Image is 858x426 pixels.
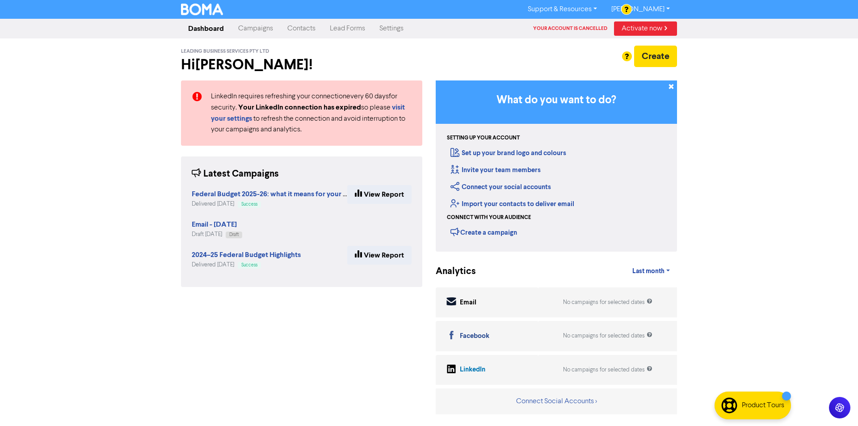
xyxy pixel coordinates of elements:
div: Connect with your audience [447,214,531,222]
button: Connect Social Accounts > [516,396,597,407]
strong: Email - [DATE] [192,220,237,229]
div: No campaigns for selected dates [563,298,652,307]
div: Getting Started in BOMA [436,80,677,252]
a: Dashboard [181,20,231,38]
div: LinkedIn [460,365,485,375]
span: Draft [229,232,239,237]
div: Create a campaign [450,225,517,239]
div: Facebook [460,331,489,342]
a: Contacts [280,20,323,38]
a: visit your settings [211,104,405,122]
span: Success [241,263,257,267]
a: Last month [625,262,677,280]
strong: Federal Budget 2025-26: what it means for your small business [192,190,388,198]
a: Connect your social accounts [450,183,551,191]
img: BOMA Logo [181,4,223,15]
strong: 2024–25 Federal Budget Highlights [192,250,301,259]
h2: Hi [PERSON_NAME] ! [181,56,422,73]
a: Federal Budget 2025-26: what it means for your small business [192,191,388,198]
iframe: Chat Widget [813,383,858,426]
div: Email [460,298,476,308]
strong: Your LinkedIn connection has expired [238,103,361,112]
a: 2024–25 Federal Budget Highlights [192,252,301,259]
a: Import your contacts to deliver email [450,200,574,208]
h3: What do you want to do? [449,94,664,107]
div: No campaigns for selected dates [563,332,652,340]
a: Activate now [614,21,677,36]
a: View Report [347,185,412,204]
a: Invite your team members [450,166,541,174]
span: Last month [632,267,665,275]
div: LinkedIn requires refreshing your connection every 60 days for security. so please to refresh the... [204,91,418,135]
a: Email - [DATE] [192,221,237,228]
a: Campaigns [231,20,280,38]
div: No campaigns for selected dates [563,366,652,374]
a: Support & Resources [521,2,604,17]
button: Create [634,46,677,67]
div: Analytics [436,265,465,278]
div: Delivered [DATE] [192,261,301,269]
span: Leading Business Services Pty Ltd [181,48,269,55]
div: Draft [DATE] [192,230,242,239]
a: [PERSON_NAME] [604,2,677,17]
div: Delivered [DATE] [192,200,347,208]
span: Success [241,202,257,207]
div: Setting up your account [447,134,520,142]
a: View Report [347,246,412,265]
a: Settings [372,20,411,38]
a: Set up your brand logo and colours [450,149,566,157]
a: Lead Forms [323,20,372,38]
div: Your account is cancelled [533,25,614,33]
div: Latest Campaigns [192,167,279,181]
